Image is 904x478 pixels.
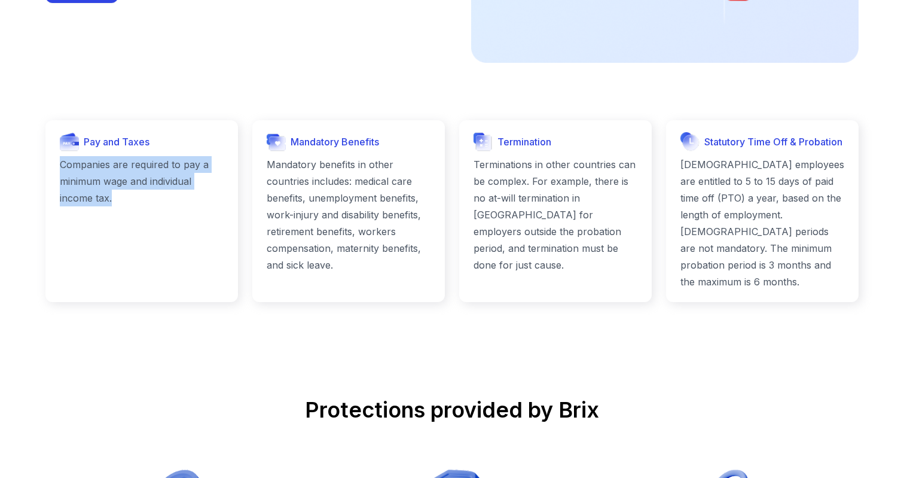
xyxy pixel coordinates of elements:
img: Termination [474,132,493,151]
h3: Protections provided by Brix [45,398,859,422]
h3: Statutory Time Off & Probation [704,135,842,150]
p: Companies are required to pay a minimum wage and individual income tax. [60,156,224,206]
img: Statutory Time Off & Probation [680,132,700,151]
h3: Termination [497,135,551,150]
p: Mandatory benefits in other countries includes: medical care benefits, unemployment benefits, wor... [267,156,430,273]
h3: Pay and Taxes [84,135,149,150]
img: Pay and Taxes [60,132,79,151]
p: Terminations in other countries can be complex. For example, there is no at-will termination in [... [474,156,637,273]
p: [DEMOGRAPHIC_DATA] employees are entitled to 5 to 15 days of paid time off (PTO) a year, based on... [680,156,844,290]
h3: Mandatory Benefits [291,135,379,150]
img: Mandatory Benefits [267,132,286,151]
